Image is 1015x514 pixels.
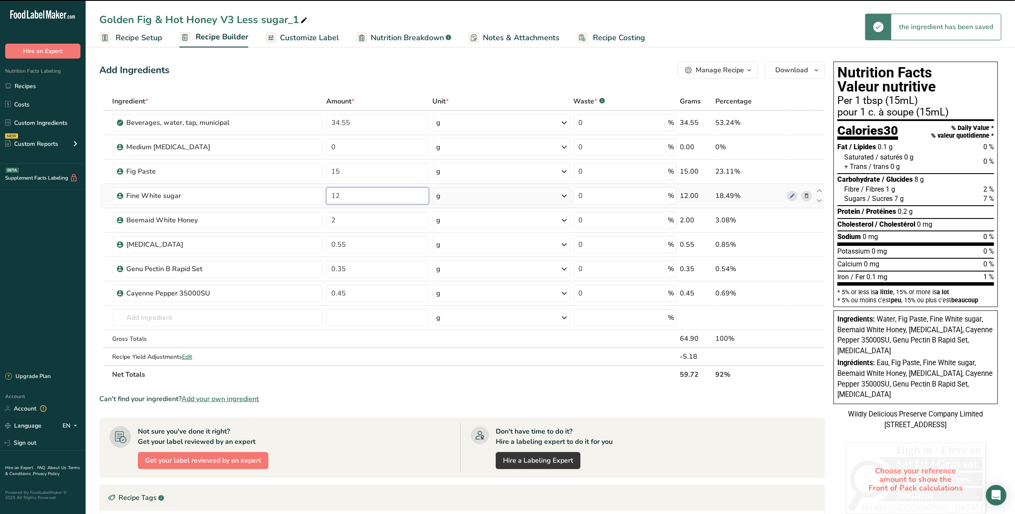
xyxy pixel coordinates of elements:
[112,309,323,326] input: Add Ingredient
[869,162,889,171] span: / trans
[714,365,786,383] th: 92%
[937,289,949,295] span: a lot
[680,352,712,362] div: -5.18
[983,157,994,165] span: 0 %
[716,166,784,177] div: 23.11%
[37,465,48,471] a: FAQ .
[33,471,60,477] a: Privacy Policy
[837,220,873,228] span: Cholesterol
[861,185,884,193] span: / Fibres
[837,107,994,118] div: pour 1 c. à soupe (15mL)
[837,233,861,241] span: Sodium
[496,452,580,469] a: Hire a Labeling Expert
[837,315,875,323] span: Ingredients:
[837,247,870,255] span: Potassium
[983,233,994,241] span: 0 %
[680,288,712,298] div: 0.45
[849,143,876,151] span: / Lipides
[875,153,902,161] span: / saturés
[837,315,993,355] span: Water, Fig Paste, Fine White sugar, Beemaid White Honey, [MEDICAL_DATA], Cayenne Pepper 35000SU, ...
[837,286,994,303] section: * 5% or less is , 15% or more is
[680,334,712,344] div: 64.90
[280,32,339,44] span: Customize Label
[5,139,58,148] div: Custom Reports
[716,142,784,152] div: 0%
[837,207,860,216] span: Protein
[138,426,256,447] div: Not sure you've done it right? Get your label reviewed by an expert
[867,195,893,203] span: / Sucres
[983,273,994,281] span: 1 %
[436,142,441,152] div: g
[872,247,887,255] span: 0 mg
[496,426,613,447] div: Don't have time to do it? Hire a labeling expert to do it for you
[716,264,784,274] div: 0.54%
[371,32,444,44] span: Nutrition Breakdown
[179,27,248,48] a: Recipe Builder
[844,195,866,203] span: Sugars
[917,220,932,228] span: 0 mg
[574,96,605,106] div: Waste
[678,62,758,79] button: Manage Recipe
[891,297,901,304] span: peu
[680,264,712,274] div: 0.35
[696,65,744,75] div: Manage Recipe
[126,288,233,298] div: Cayenne Pepper 35000SU
[436,288,441,298] div: g
[126,191,233,201] div: Fine White sugar
[436,313,441,323] div: g
[837,260,862,268] span: Calcium
[716,334,784,344] div: 100%
[145,455,261,466] span: Get your label reviewed by an expert
[6,168,19,173] div: BETA
[891,14,1001,40] div: the ingredient has been saved
[833,409,998,430] div: Wildly Delicious Preserve Company Limited [STREET_ADDRESS]
[436,239,441,250] div: g
[326,96,354,106] span: Amount
[126,264,233,274] div: Genu Pectin B Rapid Set
[432,96,449,106] span: Unit
[356,28,451,47] a: Nutrition Breakdown
[837,175,880,183] span: Carbohydrate
[126,239,233,250] div: [MEDICAL_DATA]
[765,62,825,79] button: Download
[851,273,865,281] span: / Fer
[863,233,878,241] span: 0 mg
[100,485,825,511] div: Recipe Tags
[680,215,712,225] div: 2.00
[837,359,993,399] span: Eau, Fig Paste, Fine White sugar, Beemaid White Honey, [MEDICAL_DATA], Cayenne Pepper 35000SU, Ge...
[866,273,887,281] span: 0.1 mg
[890,162,900,171] span: 0 g
[126,215,233,225] div: Beemaid White Honey
[882,175,913,183] span: / Glucides
[951,297,978,304] span: beaucoup
[436,191,441,201] div: g
[844,185,859,193] span: Fibre
[5,44,80,59] button: Hire an Expert
[983,247,994,255] span: 0 %
[99,28,162,47] a: Recipe Setup
[716,288,784,298] div: 0.69%
[844,162,867,171] span: + Trans
[878,143,893,151] span: 0.1 g
[983,195,994,203] span: 7 %
[680,142,712,152] div: 0.00
[983,185,994,193] span: 2 %
[864,260,879,268] span: 0 mg
[436,215,441,225] div: g
[837,65,994,94] h1: Nutrition Facts Valeur nutritive
[862,207,896,216] span: / Protéines
[593,32,645,44] span: Recipe Costing
[116,32,162,44] span: Recipe Setup
[577,28,645,47] a: Recipe Costing
[680,96,701,106] span: Grams
[126,166,233,177] div: Fig Paste
[837,143,848,151] span: Fat
[837,273,849,281] span: Iron
[5,133,18,139] div: NEW
[436,118,441,128] div: g
[986,485,1006,505] div: Open Intercom Messenger
[5,372,51,381] div: Upgrade Plan
[99,394,825,404] div: Can't find your ingredient?
[914,175,924,183] span: 8 g
[265,28,339,47] a: Customize Label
